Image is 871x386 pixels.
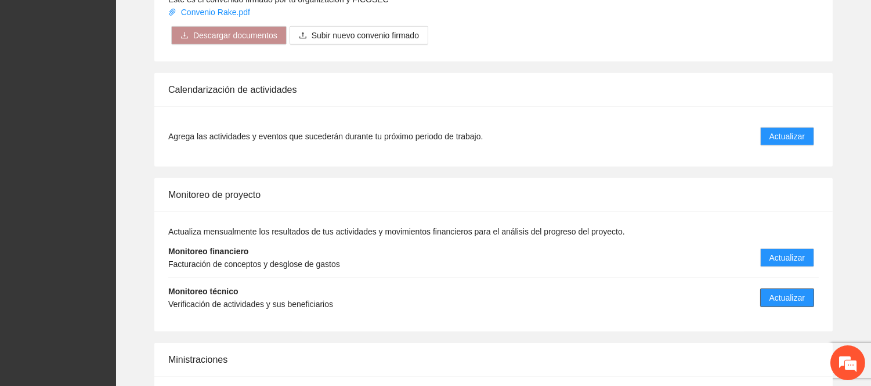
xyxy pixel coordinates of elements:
span: Subir nuevo convenio firmado [312,29,419,42]
span: paper-clip [168,8,176,16]
span: Actualizar [769,291,805,304]
span: Agrega las actividades y eventos que sucederán durante tu próximo periodo de trabajo. [168,130,483,143]
strong: Monitoreo técnico [168,287,238,296]
div: Calendarización de actividades [168,73,819,106]
strong: Monitoreo financiero [168,247,248,256]
span: Actualizar [769,251,805,264]
div: Minimizar ventana de chat en vivo [190,6,218,34]
div: Monitoreo de proyecto [168,178,819,211]
span: Estamos en línea. [67,127,160,244]
button: Actualizar [760,288,814,307]
span: Actualiza mensualmente los resultados de tus actividades y movimientos financieros para el anális... [168,227,625,236]
span: Descargar documentos [193,29,277,42]
div: Ministraciones [168,343,819,376]
button: Actualizar [760,248,814,267]
span: uploadSubir nuevo convenio firmado [290,31,428,40]
button: Actualizar [760,127,814,146]
span: Verificación de actividades y sus beneficiarios [168,300,333,309]
span: Actualizar [769,130,805,143]
button: downloadDescargar documentos [171,26,287,45]
span: Facturación de conceptos y desglose de gastos [168,259,340,269]
span: download [180,31,189,41]
span: upload [299,31,307,41]
div: Chatee con nosotros ahora [60,59,195,74]
button: uploadSubir nuevo convenio firmado [290,26,428,45]
a: Convenio Rake.pdf [168,8,252,17]
textarea: Escriba su mensaje y pulse “Intro” [6,260,221,301]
